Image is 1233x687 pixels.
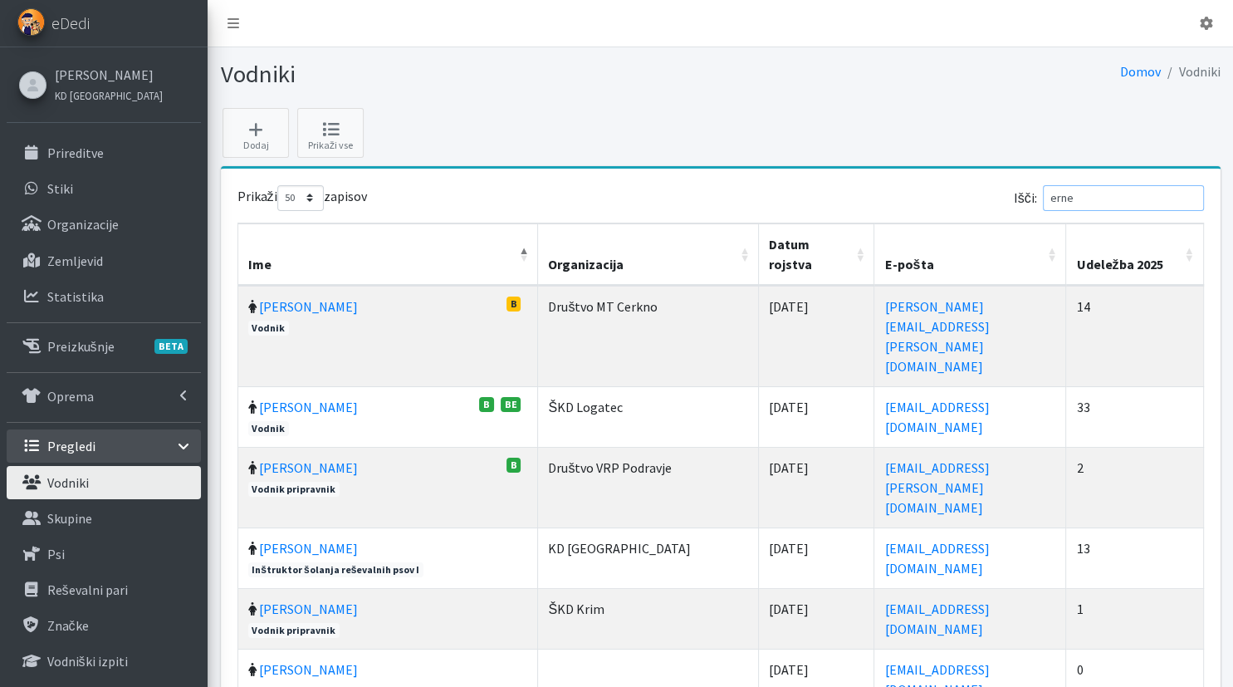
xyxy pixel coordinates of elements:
[259,661,358,678] a: [PERSON_NAME]
[1066,447,1203,528] td: 2
[47,216,119,233] p: Organizacije
[47,581,128,598] p: Reševalni pari
[538,223,759,286] th: Organizacija: vključite za naraščujoči sort
[55,85,163,105] a: KD [GEOGRAPHIC_DATA]
[47,510,92,527] p: Skupine
[7,380,201,413] a: Oprema
[884,399,989,435] a: [EMAIL_ADDRESS][DOMAIN_NAME]
[277,185,324,211] select: Prikažizapisov
[248,321,290,336] span: Vodnik
[248,482,340,497] span: Vodnik pripravnik
[238,223,539,286] th: Ime: vključite za padajoči sort
[47,253,103,269] p: Zemljevid
[55,89,163,102] small: KD [GEOGRAPHIC_DATA]
[259,540,358,557] a: [PERSON_NAME]
[7,645,201,678] a: Vodniški izpiti
[47,474,89,491] p: Vodniki
[1043,185,1204,211] input: Išči:
[51,11,90,36] span: eDedi
[248,623,340,638] span: Vodnik pripravnik
[7,609,201,642] a: Značke
[506,297,521,312] span: B
[884,298,989,375] a: [PERSON_NAME][EMAIL_ADDRESS][PERSON_NAME][DOMAIN_NAME]
[759,447,874,528] td: [DATE]
[874,223,1066,286] th: E-pošta: vključite za naraščujoči sort
[7,466,201,499] a: Vodniki
[1120,63,1161,80] a: Domov
[884,601,989,637] a: [EMAIL_ADDRESS][DOMAIN_NAME]
[259,601,358,617] a: [PERSON_NAME]
[884,459,989,516] a: [EMAIL_ADDRESS][PERSON_NAME][DOMAIN_NAME]
[759,286,874,386] td: [DATE]
[7,172,201,205] a: Stiki
[1066,286,1203,386] td: 14
[259,459,358,476] a: [PERSON_NAME]
[1066,528,1203,588] td: 13
[7,573,201,606] a: Reševalni pari
[479,397,494,412] span: B
[506,458,521,473] span: B
[759,223,874,286] th: Datum rojstva: vključite za naraščujoči sort
[7,280,201,313] a: Statistika
[759,588,874,649] td: [DATE]
[237,185,367,211] label: Prikaži zapisov
[47,288,104,305] p: Statistika
[47,145,104,161] p: Prireditve
[538,286,759,386] td: Društvo MT Cerkno
[221,60,715,89] h1: Vodniki
[47,388,94,405] p: Oprema
[538,447,759,528] td: Društvo VRP Podravje
[7,208,201,241] a: Organizacije
[17,8,45,36] img: eDedi
[47,338,115,355] p: Preizkušnje
[7,244,201,277] a: Zemljevid
[7,136,201,169] a: Prireditve
[297,108,364,158] a: Prikaži vse
[47,653,128,670] p: Vodniški izpiti
[223,108,289,158] a: Dodaj
[1066,588,1203,649] td: 1
[1066,223,1203,286] th: Udeležba 2025: vključite za naraščujoči sort
[47,617,89,634] p: Značke
[47,180,73,197] p: Stiki
[7,429,201,463] a: Pregledi
[538,528,759,588] td: KD [GEOGRAPHIC_DATA]
[1066,386,1203,447] td: 33
[1161,60,1221,84] li: Vodniki
[538,588,759,649] td: ŠKD Krim
[759,528,874,588] td: [DATE]
[259,298,358,315] a: [PERSON_NAME]
[47,438,95,454] p: Pregledi
[47,546,65,562] p: Psi
[55,65,163,85] a: [PERSON_NAME]
[248,421,290,436] span: Vodnik
[154,339,188,354] span: BETA
[7,537,201,571] a: Psi
[248,562,424,577] span: Inštruktor šolanja reševalnih psov I
[1014,185,1204,211] label: Išči:
[501,397,521,412] span: BE
[7,330,201,363] a: PreizkušnjeBETA
[538,386,759,447] td: ŠKD Logatec
[759,386,874,447] td: [DATE]
[884,540,989,577] a: [EMAIL_ADDRESS][DOMAIN_NAME]
[7,502,201,535] a: Skupine
[259,399,358,415] a: [PERSON_NAME]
